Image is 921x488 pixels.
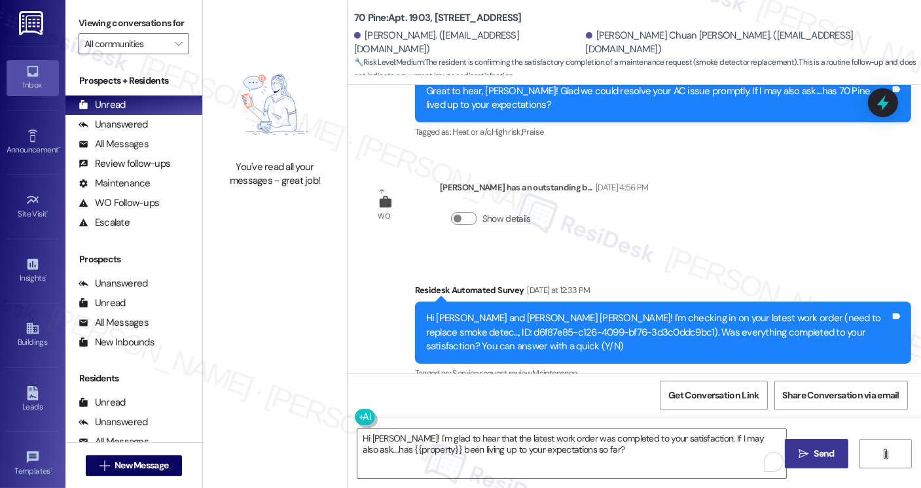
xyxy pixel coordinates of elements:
div: Tagged as: [415,364,911,383]
div: Prospects [65,253,202,266]
div: Prospects + Residents [65,74,202,88]
b: 70 Pine: Apt. 1903, [STREET_ADDRESS] [354,11,522,25]
span: : The resident is confirming the satisfactory completion of a maintenance request (smoke detector... [354,56,921,84]
span: • [50,464,52,474]
div: WO [378,209,391,223]
div: WO Follow-ups [79,196,159,210]
div: All Messages [79,435,149,449]
button: New Message [86,455,183,476]
button: Get Conversation Link [660,381,767,410]
div: Unanswered [79,118,148,131]
strong: 🔧 Risk Level: Medium [354,57,424,67]
a: Templates • [7,446,59,481]
div: [DATE] at 12:33 PM [524,283,590,297]
div: Review follow-ups [79,157,170,171]
div: Unanswered [79,277,148,290]
div: Unread [79,296,126,310]
span: Share Conversation via email [783,389,899,402]
div: Maintenance [79,177,151,190]
span: Get Conversation Link [668,389,759,402]
span: High risk , [492,126,522,137]
div: Escalate [79,216,130,230]
span: • [58,143,60,152]
span: Maintenance [533,368,577,379]
i:  [99,461,109,471]
span: New Message [115,459,168,472]
div: [PERSON_NAME] has an outstanding b... [440,181,649,199]
a: Leads [7,382,59,417]
i:  [175,39,182,49]
a: Inbox [7,60,59,96]
span: Send [814,447,835,461]
div: Residents [65,372,202,385]
span: • [45,271,47,281]
div: Great to hear, [PERSON_NAME]! Glad we could resolve your AC issue promptly. If I may also ask....... [426,84,890,113]
div: All Messages [79,316,149,330]
i:  [881,449,891,459]
div: Hi [PERSON_NAME] and [PERSON_NAME] [PERSON_NAME]! I'm checking in on your latest work order (need... [426,311,890,353]
textarea: To enrich screen reader interactions, please activate Accessibility in Grammarly extension settings [357,429,786,478]
a: Insights • [7,253,59,288]
div: Unanswered [79,415,148,429]
img: empty-state [217,56,333,153]
div: [PERSON_NAME]. ([EMAIL_ADDRESS][DOMAIN_NAME]) [354,29,583,57]
button: Send [785,439,848,468]
span: • [47,207,49,217]
label: Show details [482,212,531,226]
div: Residesk Automated Survey [415,283,911,302]
i:  [799,449,808,459]
input: All communities [84,33,168,54]
button: Share Conversation via email [774,381,908,410]
div: Tagged as: [415,122,911,141]
label: Viewing conversations for [79,13,189,33]
img: ResiDesk Logo [19,11,46,35]
a: Site Visit • [7,189,59,224]
div: You've read all your messages - great job! [217,160,333,188]
div: New Inbounds [79,336,154,349]
div: Unread [79,396,126,410]
div: [DATE] 4:56 PM [592,181,649,194]
div: Unread [79,98,126,112]
span: Praise [522,126,543,137]
span: Heat or a/c , [452,126,491,137]
a: Buildings [7,317,59,353]
span: Service request review , [452,368,532,379]
div: All Messages [79,137,149,151]
div: [PERSON_NAME] Chuan [PERSON_NAME]. ([EMAIL_ADDRESS][DOMAIN_NAME]) [586,29,911,57]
